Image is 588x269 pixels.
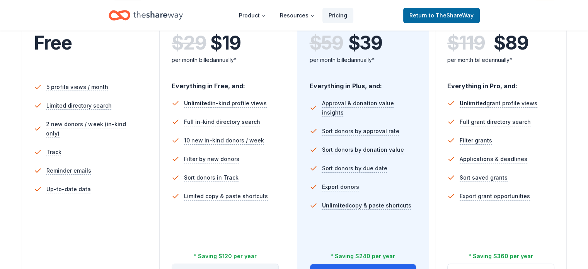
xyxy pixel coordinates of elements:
span: Limited copy & paste shortcuts [184,192,268,201]
div: per month billed annually* [447,55,554,65]
a: Pricing [322,8,353,23]
span: Return [409,11,474,20]
a: Home [109,6,183,24]
div: * Saving $360 per year [469,252,533,261]
nav: Main [233,6,353,24]
span: Limited directory search [46,101,112,110]
div: Everything in Pro, and: [447,75,554,91]
span: Applications & deadlines [460,154,527,164]
span: $ 39 [348,32,382,54]
div: per month billed annually* [172,55,279,65]
span: Unlimited [184,100,211,106]
span: 5 profile views / month [46,82,108,92]
span: to TheShareWay [429,12,474,19]
span: Sort donors by approval rate [322,127,399,136]
span: Track [46,147,61,157]
span: Unlimited [322,202,349,209]
span: in-kind profile views [184,100,267,106]
button: Resources [274,8,321,23]
span: $ 89 [494,32,528,54]
div: per month billed annually* [310,55,417,65]
span: Unlimited [460,100,486,106]
span: 2 new donors / week (in-kind only) [46,120,141,138]
span: Sort donors by due date [322,164,387,173]
span: $ 19 [210,32,240,54]
div: Everything in Free, and: [172,75,279,91]
span: Reminder emails [46,166,91,175]
span: Up-to-date data [46,185,91,194]
a: Returnto TheShareWay [403,8,480,23]
span: Approval & donation value insights [322,99,416,117]
span: grant profile views [460,100,537,106]
div: Everything in Plus, and: [310,75,417,91]
span: Full grant directory search [460,117,531,127]
span: Export grant opportunities [460,192,530,201]
span: Filter grants [460,136,492,145]
span: 10 new in-kind donors / week [184,136,264,145]
span: Sort saved grants [460,173,508,182]
span: Sort donors by donation value [322,145,404,154]
span: Filter by new donors [184,154,239,164]
div: * Saving $240 per year [331,252,395,261]
span: Export donors [322,182,359,192]
span: Free [34,31,72,54]
div: * Saving $120 per year [194,252,257,261]
span: Full in-kind directory search [184,117,260,127]
button: Product [233,8,272,23]
span: Sort donors in Track [184,173,239,182]
span: copy & paste shortcuts [322,202,411,209]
